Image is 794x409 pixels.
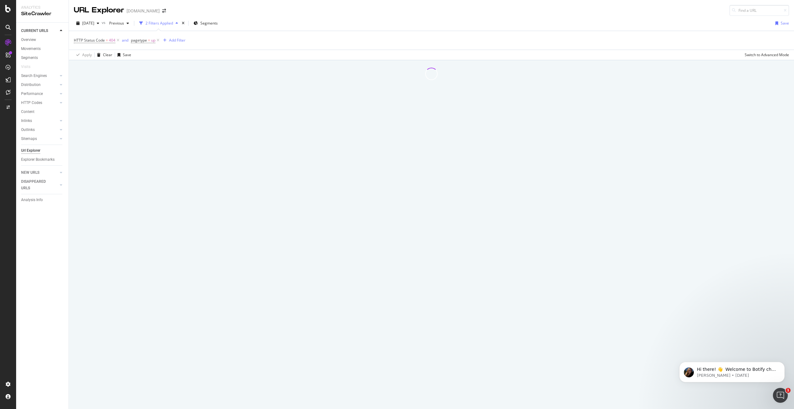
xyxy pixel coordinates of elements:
div: Performance [21,91,43,97]
div: CURRENT URLS [21,28,48,34]
a: Movements [21,46,64,52]
span: 1 [786,388,791,393]
button: [DATE] [74,18,102,28]
a: Content [21,109,64,115]
a: Url Explorer [21,147,64,154]
a: Outlinks [21,127,58,133]
div: Switch to Advanced Mode [745,52,789,57]
button: Segments [191,18,220,28]
div: times [181,20,186,26]
div: NEW URLS [21,169,39,176]
a: Analysis Info [21,197,64,203]
div: Segments [21,55,38,61]
div: URL Explorer [74,5,124,16]
button: Save [115,50,131,60]
button: Save [773,18,789,28]
div: arrow-right-arrow-left [162,9,166,13]
a: Sitemaps [21,136,58,142]
a: Performance [21,91,58,97]
a: Search Engines [21,73,58,79]
div: Search Engines [21,73,47,79]
span: vs [102,20,107,25]
a: HTTP Codes [21,100,58,106]
a: Explorer Bookmarks [21,156,64,163]
div: Inlinks [21,118,32,124]
span: pagetype [131,38,147,43]
input: Find a URL [729,5,789,16]
div: Apply [82,52,92,57]
a: Overview [21,37,64,43]
div: Analysis Info [21,197,43,203]
span: 404 [109,36,115,45]
div: 2 Filters Applied [145,20,173,26]
button: Add Filter [161,37,185,44]
span: = [106,38,108,43]
div: Url Explorer [21,147,40,154]
div: Content [21,109,34,115]
div: Clear [103,52,112,57]
div: Outlinks [21,127,35,133]
a: NEW URLS [21,169,58,176]
button: Apply [74,50,92,60]
div: Distribution [21,82,41,88]
div: Movements [21,46,41,52]
button: Switch to Advanced Mode [742,50,789,60]
iframe: Intercom live chat [773,388,788,403]
div: and [122,38,128,43]
button: Previous [107,18,132,28]
a: Inlinks [21,118,58,124]
div: SiteCrawler [21,10,64,17]
span: HTTP Status Code [74,38,105,43]
div: Sitemaps [21,136,37,142]
a: Visits [21,64,37,70]
button: and [122,37,128,43]
a: Segments [21,55,64,61]
div: Save [781,20,789,26]
button: 2 Filters Applied [137,18,181,28]
div: DISAPPEARED URLS [21,178,52,191]
button: Clear [95,50,112,60]
div: Analytics [21,5,64,10]
div: HTTP Codes [21,100,42,106]
a: DISAPPEARED URLS [21,178,58,191]
div: Overview [21,37,36,43]
a: CURRENT URLS [21,28,58,34]
div: [DOMAIN_NAME] [127,8,160,14]
span: Previous [107,20,124,26]
span: up [151,36,155,45]
span: 2025 Sep. 22nd [82,20,94,26]
div: Save [123,52,131,57]
a: Distribution [21,82,58,88]
div: Add Filter [169,38,185,43]
iframe: Intercom notifications message [670,349,794,392]
div: Explorer Bookmarks [21,156,55,163]
span: Segments [200,20,218,26]
span: = [148,38,150,43]
div: Visits [21,64,30,70]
